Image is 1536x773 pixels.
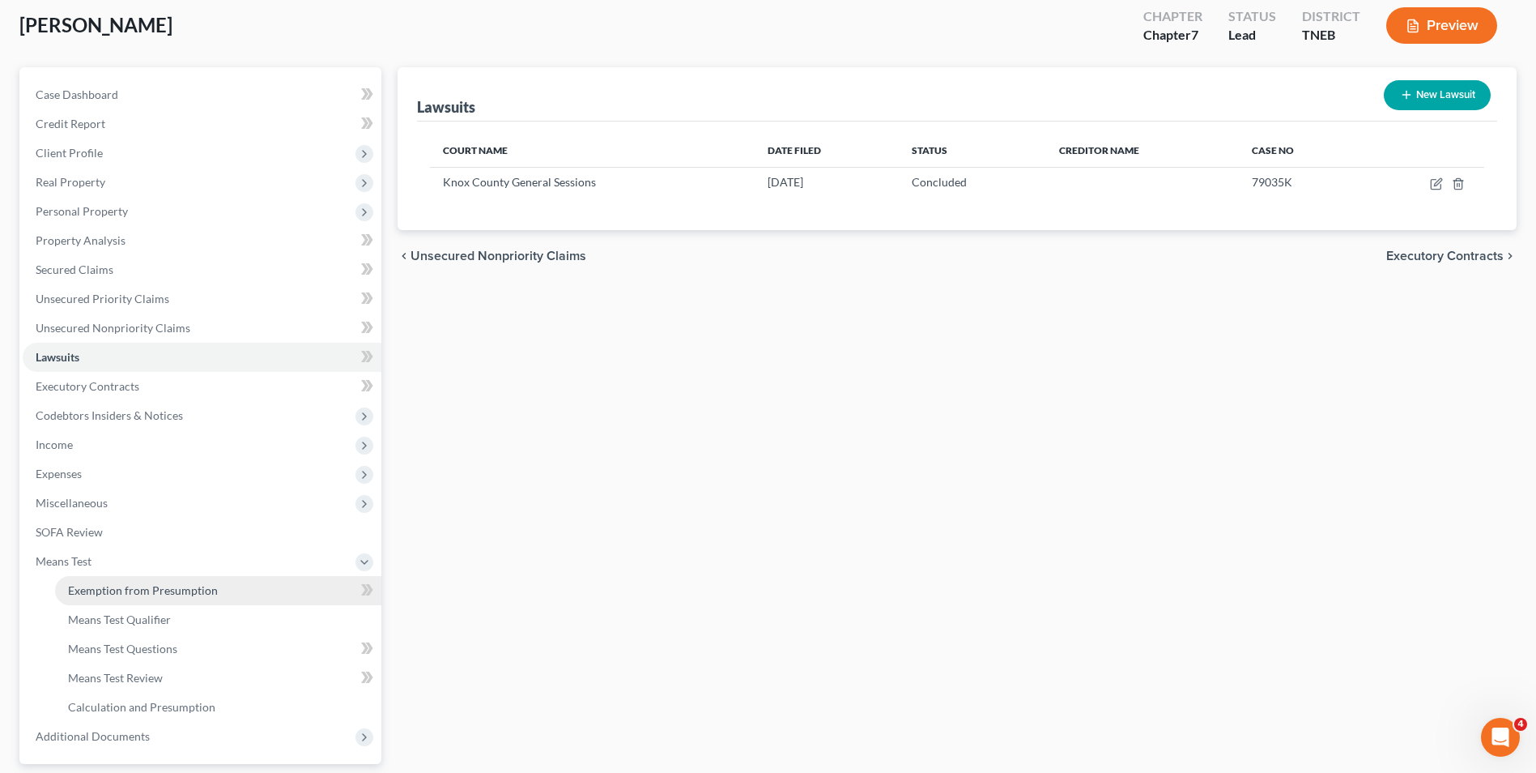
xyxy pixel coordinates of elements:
[912,175,967,189] span: Concluded
[443,144,508,156] span: Court Name
[36,233,126,247] span: Property Analysis
[36,175,105,189] span: Real Property
[68,671,163,685] span: Means Test Review
[23,343,381,372] a: Lawsuits
[36,88,118,101] span: Case Dashboard
[1191,27,1198,42] span: 7
[55,693,381,722] a: Calculation and Presumption
[36,263,113,276] span: Secured Claims
[1302,7,1360,26] div: District
[398,250,411,263] i: chevron_left
[912,144,947,156] span: Status
[1514,718,1527,731] span: 4
[55,664,381,693] a: Means Test Review
[36,292,169,305] span: Unsecured Priority Claims
[1481,718,1520,757] iframe: Intercom live chat
[1143,7,1202,26] div: Chapter
[23,314,381,343] a: Unsecured Nonpriority Claims
[1386,250,1517,263] button: Executory Contracts chevron_right
[768,175,803,189] span: [DATE]
[36,350,79,364] span: Lawsuits
[1302,26,1360,45] div: TNEB
[23,226,381,255] a: Property Analysis
[36,204,128,218] span: Personal Property
[1384,80,1491,110] button: New Lawsuit
[55,576,381,605] a: Exemption from Presumption
[68,700,215,714] span: Calculation and Presumption
[36,408,183,422] span: Codebtors Insiders & Notices
[23,518,381,547] a: SOFA Review
[55,605,381,634] a: Means Test Qualifier
[23,80,381,109] a: Case Dashboard
[1228,7,1276,26] div: Status
[55,634,381,664] a: Means Test Questions
[36,525,103,539] span: SOFA Review
[36,321,190,335] span: Unsecured Nonpriority Claims
[1504,250,1517,263] i: chevron_right
[411,250,586,263] span: Unsecured Nonpriority Claims
[36,496,108,510] span: Miscellaneous
[1143,26,1202,45] div: Chapter
[1228,26,1276,45] div: Lead
[36,146,103,160] span: Client Profile
[36,729,150,743] span: Additional Documents
[23,372,381,401] a: Executory Contracts
[398,250,586,263] button: chevron_left Unsecured Nonpriority Claims
[23,109,381,139] a: Credit Report
[417,97,475,117] div: Lawsuits
[36,117,105,130] span: Credit Report
[36,467,82,480] span: Expenses
[768,144,821,156] span: Date Filed
[68,642,177,656] span: Means Test Questions
[23,255,381,284] a: Secured Claims
[36,379,139,393] span: Executory Contracts
[19,13,172,36] span: [PERSON_NAME]
[1059,144,1139,156] span: Creditor Name
[1252,175,1292,189] span: 79035K
[23,284,381,314] a: Unsecured Priority Claims
[1386,250,1504,263] span: Executory Contracts
[443,175,596,189] span: Knox County General Sessions
[1252,144,1294,156] span: Case No
[68,583,218,597] span: Exemption from Presumption
[36,438,73,451] span: Income
[68,613,171,626] span: Means Test Qualifier
[1386,7,1497,44] button: Preview
[36,554,91,568] span: Means Test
